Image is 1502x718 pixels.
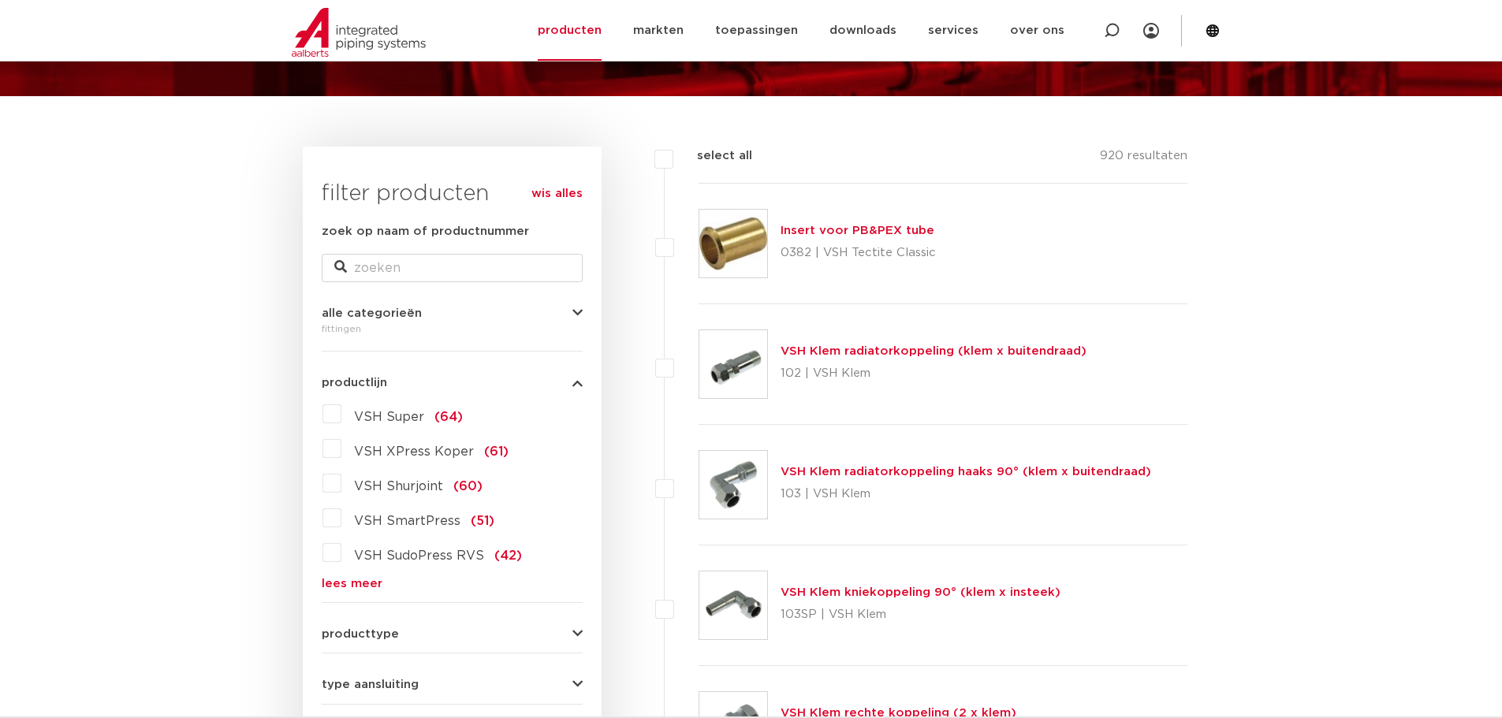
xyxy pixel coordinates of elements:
button: type aansluiting [322,679,583,690]
span: productlijn [322,377,387,389]
span: producttype [322,628,399,640]
img: Thumbnail for Insert voor PB&PEX tube [699,210,767,277]
span: (64) [434,411,463,423]
div: fittingen [322,319,583,338]
span: (60) [453,480,483,493]
a: lees meer [322,578,583,590]
input: zoeken [322,254,583,282]
label: zoek op naam of productnummer [322,222,529,241]
a: Insert voor PB&PEX tube [781,225,934,236]
p: 103 | VSH Klem [781,482,1151,507]
span: VSH SmartPress [354,515,460,527]
img: Thumbnail for VSH Klem radiatorkoppeling haaks 90° (klem x buitendraad) [699,451,767,519]
span: (61) [484,445,509,458]
a: VSH Klem radiatorkoppeling haaks 90° (klem x buitendraad) [781,466,1151,478]
button: producttype [322,628,583,640]
span: VSH Shurjoint [354,480,443,493]
span: (51) [471,515,494,527]
span: type aansluiting [322,679,419,690]
span: (42) [494,549,522,562]
p: 102 | VSH Klem [781,361,1086,386]
p: 920 resultaten [1100,147,1187,171]
span: VSH Super [354,411,424,423]
button: alle categorieën [322,307,583,319]
button: productlijn [322,377,583,389]
span: alle categorieën [322,307,422,319]
img: Thumbnail for VSH Klem kniekoppeling 90° (klem x insteek) [699,571,767,639]
label: select all [673,147,752,166]
span: VSH XPress Koper [354,445,474,458]
img: Thumbnail for VSH Klem radiatorkoppeling (klem x buitendraad) [699,330,767,398]
a: VSH Klem radiatorkoppeling (klem x buitendraad) [781,345,1086,357]
p: 103SP | VSH Klem [781,602,1060,627]
a: VSH Klem kniekoppeling 90° (klem x insteek) [781,586,1060,598]
a: wis alles [531,184,583,203]
h3: filter producten [322,178,583,210]
p: 0382 | VSH Tectite Classic [781,240,936,266]
span: VSH SudoPress RVS [354,549,484,562]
